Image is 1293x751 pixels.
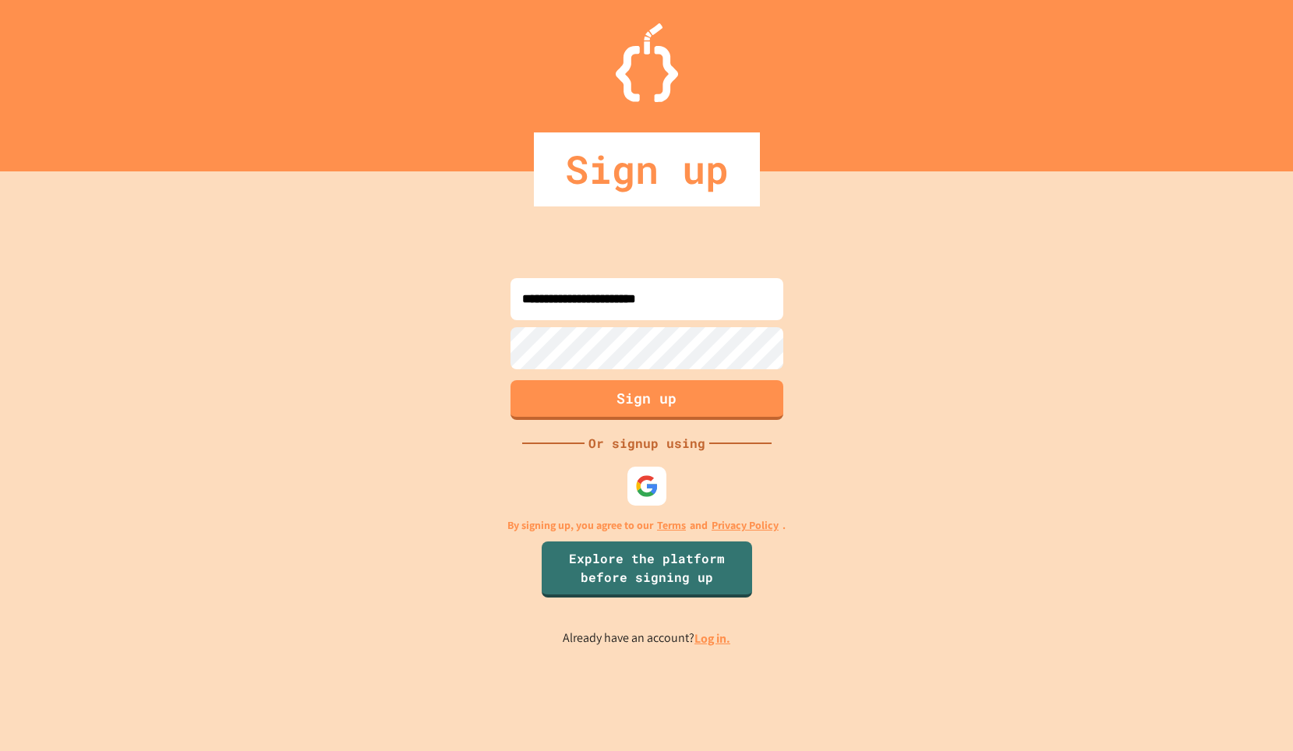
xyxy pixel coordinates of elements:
[635,474,659,498] img: google-icon.svg
[657,517,686,534] a: Terms
[563,629,730,648] p: Already have an account?
[585,434,709,453] div: Or signup using
[694,630,730,647] a: Log in.
[712,517,779,534] a: Privacy Policy
[507,517,786,534] p: By signing up, you agree to our and .
[616,23,678,102] img: Logo.svg
[534,132,760,206] div: Sign up
[542,541,752,598] a: Explore the platform before signing up
[510,380,783,420] button: Sign up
